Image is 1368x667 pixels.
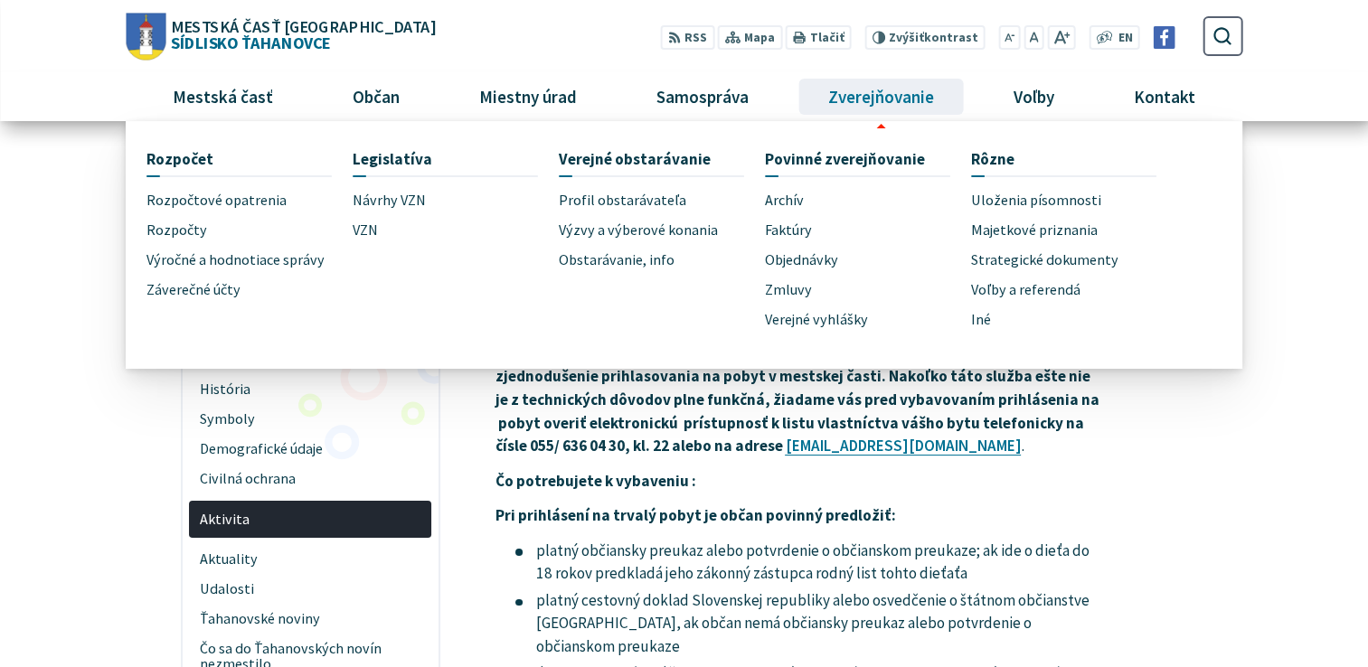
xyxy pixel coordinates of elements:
a: Symboly [189,405,431,435]
a: Občan [319,72,432,121]
span: Verejné vyhlášky [765,305,868,334]
a: RSS [661,25,714,50]
span: Udalosti [200,574,421,604]
a: Mapa [718,25,782,50]
a: Mestská časť [139,72,306,121]
span: Rozpočtové opatrenia [146,186,287,216]
span: Voľby a referendá [971,275,1080,305]
a: Rozpočet [146,142,332,175]
a: Návrhy VZN [353,186,559,216]
li: platný občiansky preukaz alebo potvrdenie o občianskom preukaze; ak ide o dieťa do 18 rokov predk... [515,540,1105,586]
strong: 055/ 636 04 30, kl. 22 alebo na adrese [529,436,782,456]
li: platný cestovný doklad Slovenskej republiky alebo osvedčenie o štátnom občianstve [GEOGRAPHIC_DAT... [515,589,1105,659]
span: Návrhy VZN [353,186,426,216]
span: Mestská časť [165,72,279,121]
a: Verejné obstarávanie [559,142,744,175]
p: . [495,319,1105,458]
img: Prejsť na Facebook stránku [1153,26,1175,49]
a: Rozpočtové opatrenia [146,186,353,216]
a: VZN [353,215,559,245]
a: Aktuality [189,544,431,574]
a: EN [1113,29,1137,48]
span: Kontakt [1127,72,1203,121]
span: Samospráva [649,72,755,121]
a: Demografické údaje [189,435,431,465]
span: Miestny úrad [472,72,583,121]
span: Rôzne [971,142,1014,175]
a: Miestny úrad [446,72,609,121]
span: Aktuality [200,544,421,574]
span: Výzvy a výberové konania [559,215,718,245]
a: Kontakt [1101,72,1229,121]
a: Rôzne [971,142,1156,175]
span: Aktivita [200,504,421,534]
span: Obstarávanie, info [559,245,675,275]
a: Zverejňovanie [796,72,967,121]
span: Mestská časť [GEOGRAPHIC_DATA] [171,18,435,34]
a: Faktúry [765,215,971,245]
a: Legislatíva [353,142,538,175]
a: Civilná ochrana [189,465,431,494]
span: Zverejňovanie [822,72,941,121]
strong: Pri prihlásení na trvalý pobyt je občan povinný predložiť: [495,505,895,525]
a: Rozpočty [146,215,353,245]
span: Povinné zverejňovanie [765,142,925,175]
span: Verejné obstarávanie [559,142,711,175]
a: Uloženia písomnosti [971,186,1177,216]
span: Zmluvy [765,275,812,305]
a: Aktivita [189,501,431,538]
a: [EMAIL_ADDRESS][DOMAIN_NAME] [785,436,1021,456]
span: Rozpočty [146,215,207,245]
a: Samospráva [624,72,782,121]
button: Nastaviť pôvodnú veľkosť písma [1024,25,1043,50]
span: Iné [971,305,991,334]
span: Sídlisko Ťahanovce [165,18,435,51]
span: Faktúry [765,215,812,245]
span: Rozpočet [146,142,213,175]
img: Prejsť na domovskú stránku [126,13,165,60]
a: Strategické dokumenty [971,245,1177,275]
span: Výročné a hodnotiace správy [146,245,325,275]
a: Voľby a referendá [971,275,1177,305]
span: Mapa [744,29,775,48]
a: Verejné vyhlášky [765,305,971,334]
button: Zvýšiťkontrast [864,25,985,50]
strong: Čo potrebujete k vybaveniu : [495,471,695,491]
button: Zväčšiť veľkosť písma [1047,25,1075,50]
a: Voľby [981,72,1088,121]
span: Ťahanovské noviny [200,604,421,634]
span: História [200,375,421,405]
span: Majetkové priznania [971,215,1098,245]
button: Zmenšiť veľkosť písma [999,25,1021,50]
span: Civilná ochrana [200,465,421,494]
a: Archív [765,186,971,216]
span: Strategické dokumenty [971,245,1118,275]
a: Obstarávanie, info [559,245,765,275]
a: Objednávky [765,245,971,275]
span: kontrast [889,31,978,45]
span: Občan [345,72,406,121]
a: Povinné zverejňovanie [765,142,950,175]
a: Výročné a hodnotiace správy [146,245,353,275]
a: Ťahanovské noviny [189,604,431,634]
a: Majetkové priznania [971,215,1177,245]
span: Zvýšiť [889,30,924,45]
a: Udalosti [189,574,431,604]
span: Voľby [1007,72,1061,121]
a: Výzvy a výberové konania [559,215,765,245]
span: Archív [765,186,804,216]
span: Záverečné účty [146,275,241,305]
span: RSS [684,29,707,48]
span: EN [1118,29,1132,48]
span: Tlačiť [809,31,844,45]
a: Logo Sídlisko Ťahanovce, prejsť na domovskú stránku. [126,13,435,60]
span: Demografické údaje [200,435,421,465]
span: Legislatíva [353,142,432,175]
a: História [189,375,431,405]
a: Záverečné účty [146,275,353,305]
a: Zmluvy [765,275,971,305]
span: VZN [353,215,378,245]
a: Iné [971,305,1177,334]
span: Objednávky [765,245,838,275]
span: Uloženia písomnosti [971,186,1101,216]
